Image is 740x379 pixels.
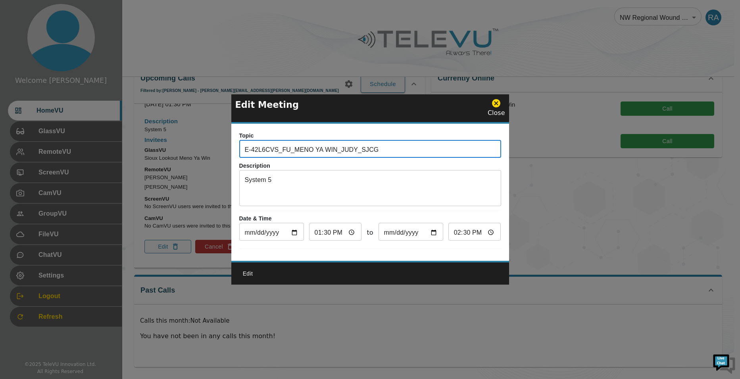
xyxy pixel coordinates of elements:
div: Chat with us now [41,42,133,52]
div: Close [488,98,505,118]
p: Topic [239,132,501,140]
span: We're online! [46,100,110,180]
img: Chat Widget [712,351,736,375]
img: d_736959983_company_1615157101543_736959983 [13,37,33,57]
textarea: System 5 [245,175,496,203]
button: Edit [235,266,261,281]
p: Date & Time [239,214,501,223]
textarea: Type your message and hit 'Enter' [4,216,151,244]
span: to [367,228,373,237]
div: Minimize live chat window [130,4,149,23]
p: Description [239,162,501,170]
p: Edit Meeting [235,98,299,112]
